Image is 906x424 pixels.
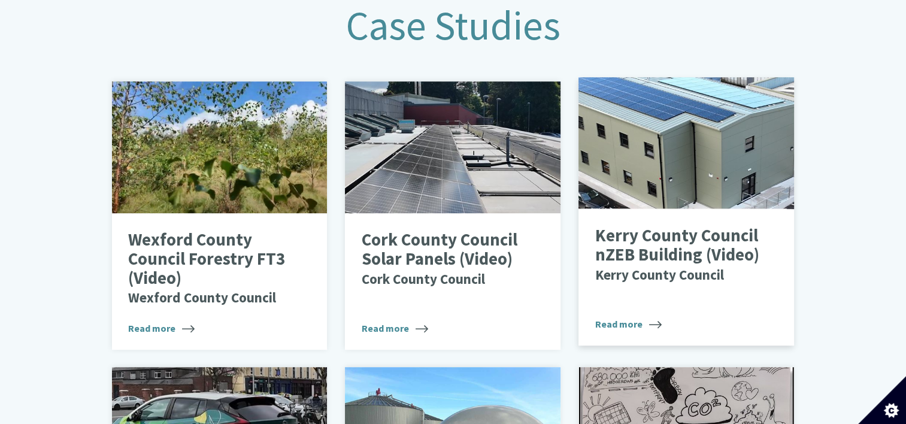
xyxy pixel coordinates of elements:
[595,266,724,283] small: Kerry County Council
[858,376,906,424] button: Set cookie preferences
[112,81,328,350] a: Wexford County Council Forestry FT3 (Video)Wexford County Council Read more
[362,270,485,287] small: Cork County Council
[595,317,662,331] span: Read more
[128,321,195,335] span: Read more
[362,321,428,335] span: Read more
[128,231,293,307] p: Wexford County Council Forestry FT3 (Video)
[103,4,804,48] h2: Case Studies
[362,231,526,287] p: Cork County Council Solar Panels (Video)
[578,77,794,346] a: Kerry County Council nZEB Building (Video)Kerry County Council Read more
[128,289,276,306] small: Wexford County Council
[345,81,560,350] a: Cork County Council Solar Panels (Video)Cork County Council Read more
[595,226,760,283] p: Kerry County Council nZEB Building (Video)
